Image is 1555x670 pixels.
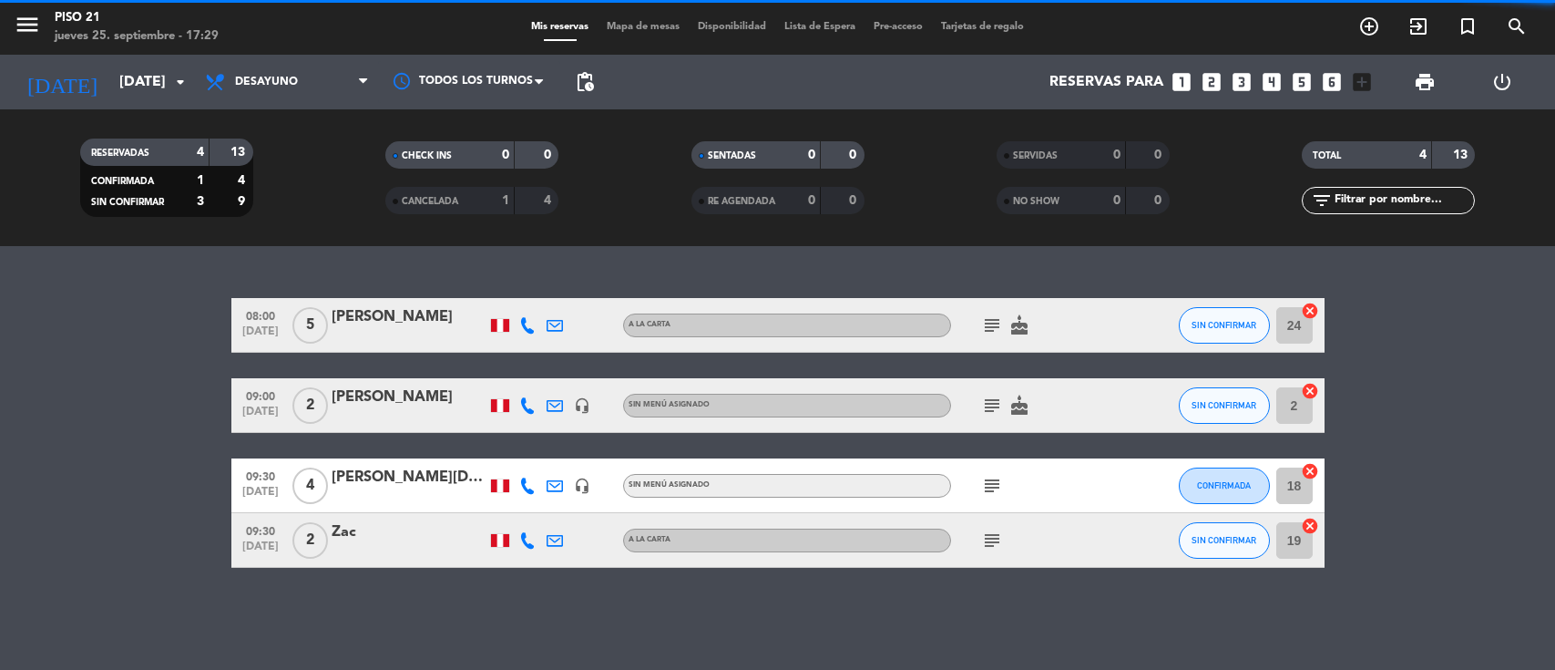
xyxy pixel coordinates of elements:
strong: 0 [1154,149,1165,161]
span: RESERVADAS [91,149,149,158]
i: looks_5 [1290,70,1314,94]
span: CONFIRMADA [1197,480,1251,490]
button: menu [14,11,41,45]
i: looks_4 [1260,70,1284,94]
span: 08:00 [238,304,283,325]
strong: 4 [197,146,204,159]
input: Filtrar por nombre... [1333,191,1474,211]
div: Zac [332,521,486,544]
i: add_box [1350,70,1374,94]
i: looks_3 [1230,70,1253,94]
i: [DATE] [14,62,110,102]
strong: 13 [230,146,249,159]
i: menu [14,11,41,38]
i: headset_mic [574,397,590,414]
span: Reservas para [1049,74,1163,91]
strong: 3 [197,195,204,208]
span: 09:30 [238,520,283,541]
span: Tarjetas de regalo [932,22,1033,32]
span: SERVIDAS [1013,151,1058,160]
div: [PERSON_NAME][DEMOGRAPHIC_DATA] [332,466,486,490]
span: SIN CONFIRMAR [91,198,164,207]
span: [DATE] [238,541,283,562]
strong: 0 [544,149,555,161]
span: [DATE] [238,325,283,346]
strong: 0 [502,149,509,161]
strong: 4 [238,174,249,187]
span: 2 [292,522,328,559]
i: exit_to_app [1407,15,1429,37]
span: NO SHOW [1013,197,1059,206]
strong: 1 [197,174,204,187]
strong: 4 [1419,149,1427,161]
span: CONFIRMADA [91,177,154,186]
div: LOG OUT [1464,55,1541,109]
strong: 9 [238,195,249,208]
span: SIN CONFIRMAR [1192,400,1256,410]
i: add_circle_outline [1358,15,1380,37]
i: cancel [1301,302,1319,320]
i: looks_6 [1320,70,1344,94]
span: Lista de Espera [775,22,864,32]
button: SIN CONFIRMAR [1179,522,1270,559]
i: looks_two [1200,70,1223,94]
span: [DATE] [238,406,283,427]
span: SIN CONFIRMAR [1192,535,1256,545]
span: [DATE] [238,486,283,507]
i: looks_one [1170,70,1193,94]
i: turned_in_not [1457,15,1478,37]
span: SIN CONFIRMAR [1192,320,1256,330]
span: 09:00 [238,385,283,406]
div: Piso 21 [55,9,219,27]
div: [PERSON_NAME] [332,386,486,409]
button: CONFIRMADA [1179,468,1270,504]
strong: 0 [808,149,815,161]
i: cancel [1301,462,1319,480]
i: headset_mic [574,478,590,494]
span: 2 [292,387,328,424]
span: 4 [292,468,328,504]
i: power_settings_new [1491,71,1513,93]
i: cancel [1301,517,1319,535]
span: Mis reservas [522,22,598,32]
span: SENTADAS [708,151,756,160]
strong: 0 [1154,194,1165,207]
i: cake [1008,314,1030,336]
strong: 13 [1453,149,1471,161]
span: A la Carta [629,321,670,328]
i: search [1506,15,1528,37]
strong: 4 [544,194,555,207]
button: SIN CONFIRMAR [1179,307,1270,344]
span: Pre-acceso [864,22,932,32]
span: print [1414,71,1436,93]
strong: 1 [502,194,509,207]
i: subject [981,475,1003,497]
span: pending_actions [574,71,596,93]
span: Mapa de mesas [598,22,689,32]
i: cancel [1301,382,1319,400]
i: filter_list [1311,190,1333,211]
i: cake [1008,395,1030,417]
span: A la Carta [629,536,670,543]
i: subject [981,530,1003,551]
div: jueves 25. septiembre - 17:29 [55,27,219,46]
i: subject [981,395,1003,417]
strong: 0 [808,194,815,207]
strong: 0 [849,194,860,207]
span: 09:30 [238,465,283,486]
strong: 0 [1113,149,1120,161]
span: Sin menú asignado [629,401,710,408]
button: SIN CONFIRMAR [1179,387,1270,424]
span: Desayuno [235,76,298,88]
strong: 0 [1113,194,1120,207]
span: Disponibilidad [689,22,775,32]
div: [PERSON_NAME] [332,305,486,329]
span: 5 [292,307,328,344]
i: subject [981,314,1003,336]
span: RE AGENDADA [708,197,775,206]
strong: 0 [849,149,860,161]
span: CHECK INS [402,151,452,160]
i: arrow_drop_down [169,71,191,93]
span: Sin menú asignado [629,481,710,489]
span: CANCELADA [402,197,458,206]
